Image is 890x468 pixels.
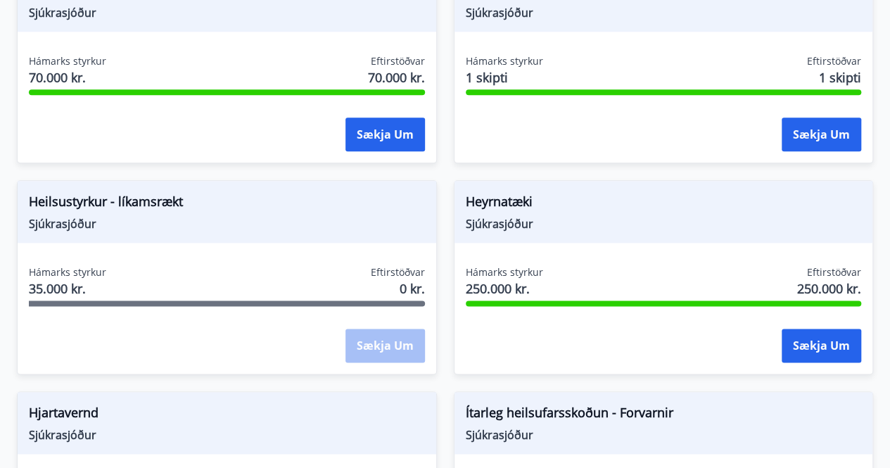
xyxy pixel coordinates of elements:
span: Heyrnatæki [466,192,862,216]
span: Hámarks styrkur [466,54,543,68]
span: 70.000 kr. [368,68,425,87]
span: Heilsustyrkur - líkamsrækt [29,192,425,216]
span: Sjúkrasjóður [466,427,862,443]
span: Hámarks styrkur [466,265,543,279]
span: 0 kr. [400,279,425,298]
span: Hámarks styrkur [29,54,106,68]
span: Sjúkrasjóður [29,5,425,20]
span: Sjúkrasjóður [466,5,862,20]
span: Hámarks styrkur [29,265,106,279]
span: Sjúkrasjóður [29,216,425,232]
span: Ítarleg heilsufarsskoðun - Forvarnir [466,403,862,427]
span: Sjúkrasjóður [466,216,862,232]
span: 1 skipti [819,68,861,87]
span: Hjartavernd [29,403,425,427]
button: Sækja um [345,118,425,151]
span: Eftirstöðvar [807,265,861,279]
span: Eftirstöðvar [371,54,425,68]
span: Sjúkrasjóður [29,427,425,443]
button: Sækja um [782,118,861,151]
span: 250.000 kr. [797,279,861,298]
span: Eftirstöðvar [807,54,861,68]
span: 1 skipti [466,68,543,87]
button: Sækja um [782,329,861,362]
span: 35.000 kr. [29,279,106,298]
span: 70.000 kr. [29,68,106,87]
span: 250.000 kr. [466,279,543,298]
span: Eftirstöðvar [371,265,425,279]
